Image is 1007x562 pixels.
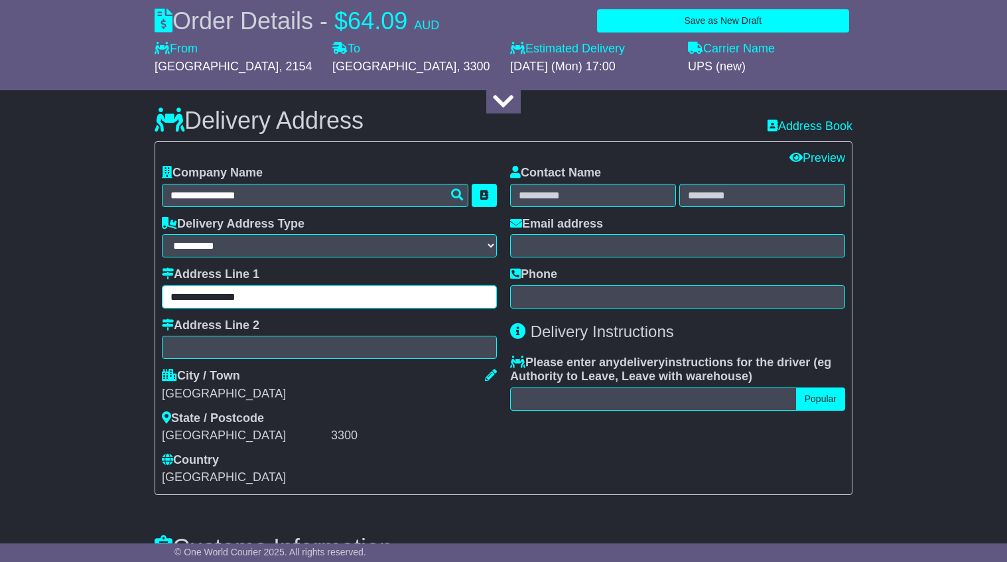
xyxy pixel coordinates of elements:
span: , 2154 [279,60,312,73]
div: Order Details - [155,7,439,35]
span: [GEOGRAPHIC_DATA] [162,470,286,484]
label: Carrier Name [688,42,775,56]
a: Address Book [768,119,852,133]
div: UPS (new) [688,60,852,74]
span: [GEOGRAPHIC_DATA] [155,60,279,73]
label: Email address [510,217,603,232]
label: Please enter any instructions for the driver ( ) [510,356,845,384]
span: $ [334,7,348,35]
label: Estimated Delivery [510,42,675,56]
label: State / Postcode [162,411,264,426]
div: [GEOGRAPHIC_DATA] [162,387,497,401]
label: Phone [510,267,557,282]
h3: Delivery Address [155,107,364,134]
span: Delivery Instructions [531,322,674,340]
span: © One World Courier 2025. All rights reserved. [174,547,366,557]
span: [GEOGRAPHIC_DATA] [332,60,456,73]
span: delivery [620,356,665,369]
label: Delivery Address Type [162,217,304,232]
label: City / Town [162,369,240,384]
label: Address Line 1 [162,267,259,282]
label: From [155,42,198,56]
span: AUD [414,19,439,32]
label: Address Line 2 [162,318,259,333]
div: [GEOGRAPHIC_DATA] [162,429,328,443]
button: Save as New Draft [597,9,849,33]
label: Company Name [162,166,263,180]
label: Contact Name [510,166,601,180]
span: eg Authority to Leave, Leave with warehouse [510,356,831,384]
div: [DATE] (Mon) 17:00 [510,60,675,74]
label: Country [162,453,219,468]
div: 3300 [331,429,497,443]
label: To [332,42,360,56]
h3: Customs Information [155,535,852,561]
span: , 3300 [456,60,490,73]
button: Popular [796,387,845,411]
span: 64.09 [348,7,407,35]
a: Preview [789,151,845,165]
